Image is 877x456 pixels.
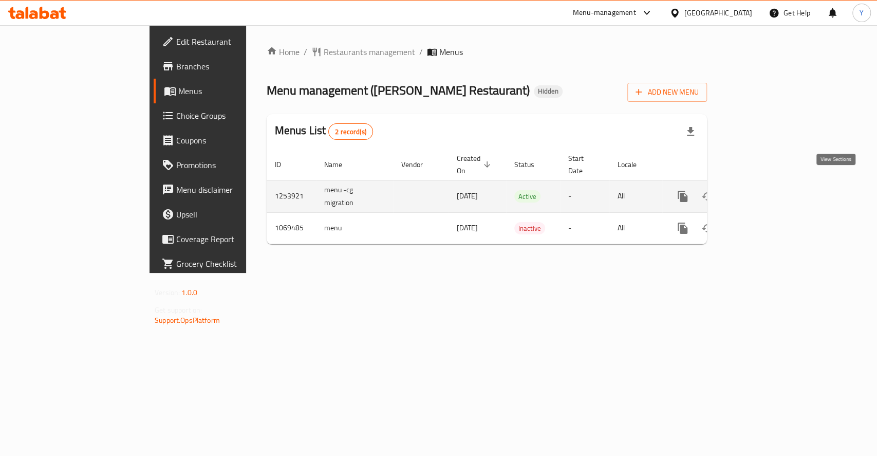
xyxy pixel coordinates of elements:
[560,212,609,244] td: -
[316,212,393,244] td: menu
[154,103,296,128] a: Choice Groups
[275,158,294,171] span: ID
[267,149,777,244] table: enhanced table
[514,158,548,171] span: Status
[662,149,777,180] th: Actions
[176,35,288,48] span: Edit Restaurant
[324,158,356,171] span: Name
[154,227,296,251] a: Coverage Report
[678,119,703,144] div: Export file
[154,128,296,153] a: Coupons
[328,123,373,140] div: Total records count
[154,177,296,202] a: Menu disclaimer
[329,127,372,137] span: 2 record(s)
[155,303,202,317] span: Get support on:
[401,158,436,171] span: Vendor
[684,7,752,19] div: [GEOGRAPHIC_DATA]
[155,286,180,299] span: Version:
[439,46,463,58] span: Menus
[316,180,393,212] td: menu -cg migration
[176,258,288,270] span: Grocery Checklist
[457,221,478,234] span: [DATE]
[154,79,296,103] a: Menus
[267,46,707,58] nav: breadcrumb
[514,190,540,203] div: Active
[534,85,563,98] div: Hidden
[670,216,695,241] button: more
[176,110,288,122] span: Choice Groups
[457,189,478,203] span: [DATE]
[176,233,288,245] span: Coverage Report
[154,153,296,177] a: Promotions
[176,184,288,196] span: Menu disclaimer
[419,46,423,58] li: /
[155,314,220,327] a: Support.OpsPlatform
[304,46,307,58] li: /
[457,152,494,177] span: Created On
[568,152,597,177] span: Start Date
[267,79,530,102] span: Menu management ( [PERSON_NAME] Restaurant )
[573,7,636,19] div: Menu-management
[695,184,720,209] button: Change Status
[176,60,288,72] span: Branches
[154,251,296,276] a: Grocery Checklist
[560,180,609,212] td: -
[860,7,864,19] span: Y
[636,86,699,99] span: Add New Menu
[695,216,720,241] button: Change Status
[324,46,415,58] span: Restaurants management
[609,212,662,244] td: All
[176,134,288,147] span: Coupons
[154,29,296,54] a: Edit Restaurant
[609,180,662,212] td: All
[534,87,563,96] span: Hidden
[176,159,288,171] span: Promotions
[275,123,373,140] h2: Menus List
[514,223,545,234] span: Inactive
[178,85,288,97] span: Menus
[154,202,296,227] a: Upsell
[176,208,288,221] span: Upsell
[154,54,296,79] a: Branches
[514,191,540,203] span: Active
[670,184,695,209] button: more
[181,286,197,299] span: 1.0.0
[618,158,650,171] span: Locale
[311,46,415,58] a: Restaurants management
[627,83,707,102] button: Add New Menu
